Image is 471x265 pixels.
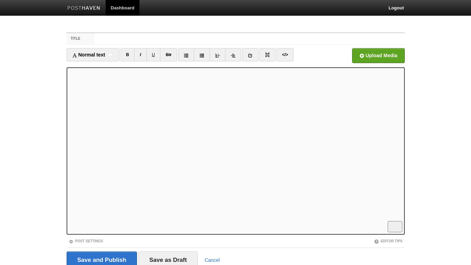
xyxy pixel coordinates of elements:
a: Str [160,48,177,61]
a: Cancel [205,257,220,263]
img: Posthaven-bar [67,6,100,11]
a: B [121,48,135,61]
a: I [134,48,146,61]
a: Editor Tips [374,239,403,243]
span: Normal text [72,52,105,58]
label: Title [67,33,95,44]
del: Str [166,52,172,57]
img: pagebreak-icon.png [265,52,270,57]
a: U [146,48,161,61]
a: </> [276,48,294,61]
a: Post Settings [69,239,103,243]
